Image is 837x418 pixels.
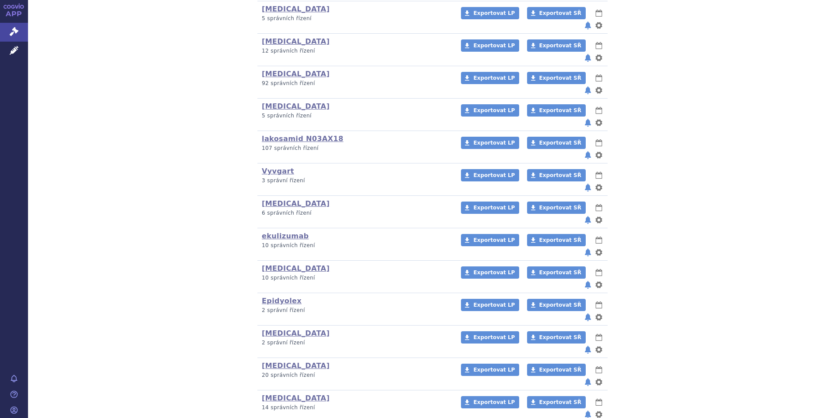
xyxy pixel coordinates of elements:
button: nastavení [594,280,603,290]
a: Epidyolex [262,297,302,305]
p: 107 správních řízení [262,145,450,152]
button: nastavení [594,182,603,193]
span: Exportovat SŘ [539,237,581,243]
a: Exportovat SŘ [527,104,586,117]
a: ekulizumab [262,232,309,240]
button: lhůty [594,170,603,181]
a: Exportovat SŘ [527,137,586,149]
button: lhůty [594,138,603,148]
a: Exportovat SŘ [527,299,586,311]
button: lhůty [594,332,603,343]
a: Exportovat LP [461,299,519,311]
span: Exportovat LP [473,75,515,81]
a: [MEDICAL_DATA] [262,5,330,13]
a: Vyvgart [262,167,294,175]
button: nastavení [594,215,603,225]
a: Exportovat SŘ [527,39,586,52]
a: Exportovat LP [461,7,519,19]
button: lhůty [594,105,603,116]
a: [MEDICAL_DATA] [262,264,330,273]
span: Exportovat SŘ [539,269,581,276]
span: Exportovat LP [473,107,515,113]
a: Exportovat SŘ [527,234,586,246]
a: Exportovat LP [461,72,519,84]
a: Exportovat LP [461,364,519,376]
button: nastavení [594,377,603,387]
span: Exportovat LP [473,269,515,276]
button: nastavení [594,150,603,160]
a: Exportovat SŘ [527,364,586,376]
button: nastavení [594,312,603,322]
a: lakosamid N03AX18 [262,135,343,143]
button: nastavení [594,85,603,96]
button: notifikace [584,85,592,96]
span: Exportovat LP [473,302,515,308]
button: notifikace [584,344,592,355]
button: notifikace [584,117,592,128]
button: notifikace [584,150,592,160]
p: 12 správních řízení [262,47,450,55]
a: [MEDICAL_DATA] [262,70,330,78]
a: [MEDICAL_DATA] [262,394,330,402]
p: 20 správních řízení [262,372,450,379]
p: 92 správních řízení [262,80,450,87]
p: 5 správních řízení [262,112,450,120]
button: lhůty [594,267,603,278]
button: nastavení [594,53,603,63]
button: lhůty [594,365,603,375]
button: notifikace [584,247,592,258]
p: 6 správních řízení [262,209,450,217]
button: lhůty [594,73,603,83]
button: notifikace [584,215,592,225]
button: notifikace [584,20,592,31]
a: Exportovat LP [461,104,519,117]
a: [MEDICAL_DATA] [262,329,330,337]
a: Exportovat LP [461,137,519,149]
a: Exportovat LP [461,39,519,52]
span: Exportovat SŘ [539,10,581,16]
p: 3 správní řízení [262,177,450,184]
span: Exportovat LP [473,43,515,49]
a: Exportovat LP [461,169,519,181]
p: 10 správních řízení [262,242,450,249]
button: lhůty [594,397,603,407]
a: [MEDICAL_DATA] [262,37,330,46]
span: Exportovat LP [473,334,515,340]
a: Exportovat LP [461,331,519,344]
a: Exportovat SŘ [527,202,586,214]
button: lhůty [594,300,603,310]
a: Exportovat SŘ [527,331,586,344]
button: notifikace [584,377,592,387]
span: Exportovat LP [473,367,515,373]
a: Exportovat LP [461,266,519,279]
a: [MEDICAL_DATA] [262,361,330,370]
span: Exportovat SŘ [539,399,581,405]
button: notifikace [584,312,592,322]
p: 2 správní řízení [262,339,450,347]
span: Exportovat SŘ [539,107,581,113]
a: Exportovat SŘ [527,169,586,181]
span: Exportovat SŘ [539,334,581,340]
span: Exportovat LP [473,140,515,146]
span: Exportovat SŘ [539,75,581,81]
span: Exportovat SŘ [539,205,581,211]
span: Exportovat LP [473,399,515,405]
a: [MEDICAL_DATA] [262,102,330,110]
span: Exportovat SŘ [539,140,581,146]
span: Exportovat SŘ [539,43,581,49]
button: nastavení [594,247,603,258]
a: Exportovat SŘ [527,266,586,279]
p: 14 správních řízení [262,404,450,411]
a: Exportovat LP [461,396,519,408]
button: notifikace [584,280,592,290]
a: Exportovat LP [461,202,519,214]
span: Exportovat LP [473,237,515,243]
button: notifikace [584,182,592,193]
button: lhůty [594,40,603,51]
button: lhůty [594,8,603,18]
a: Exportovat SŘ [527,72,586,84]
button: nastavení [594,344,603,355]
p: 5 správních řízení [262,15,450,22]
a: Exportovat SŘ [527,7,586,19]
button: nastavení [594,117,603,128]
